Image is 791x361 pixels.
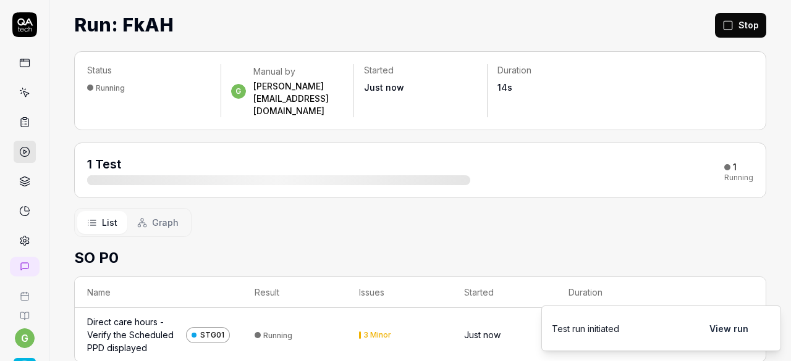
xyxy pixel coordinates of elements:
[347,277,451,308] th: Issues
[5,281,44,301] a: Book a call with us
[5,301,44,321] a: Documentation
[77,211,127,234] button: List
[363,331,391,339] div: 3 Minor
[231,84,246,99] span: g
[75,277,242,308] th: Name
[364,64,477,77] p: Started
[96,83,125,93] div: Running
[253,80,344,117] div: [PERSON_NAME][EMAIL_ADDRESS][DOMAIN_NAME]
[552,322,619,335] div: Test run initiated
[253,65,344,78] div: Manual by
[152,216,179,229] span: Graph
[715,13,766,38] button: Stop
[15,328,35,348] button: g
[724,174,753,181] div: Running
[74,11,174,39] h1: Run: FkAH
[702,316,756,341] button: View run
[127,211,188,234] button: Graph
[87,157,121,172] span: 1 Test
[74,247,766,269] h2: SO P0
[102,216,117,229] span: List
[200,330,224,341] span: STG01
[242,277,347,308] th: Result
[497,64,611,77] p: Duration
[464,330,501,340] time: Just now
[364,82,404,93] time: Just now
[87,64,211,77] p: Status
[87,315,181,354] a: Direct care hours - Verify the Scheduled PPD displayed
[452,277,556,308] th: Started
[186,327,230,343] a: STG01
[10,257,40,276] a: New conversation
[733,162,737,173] div: 1
[497,82,512,93] time: 14s
[556,277,661,308] th: Duration
[263,331,292,340] div: Running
